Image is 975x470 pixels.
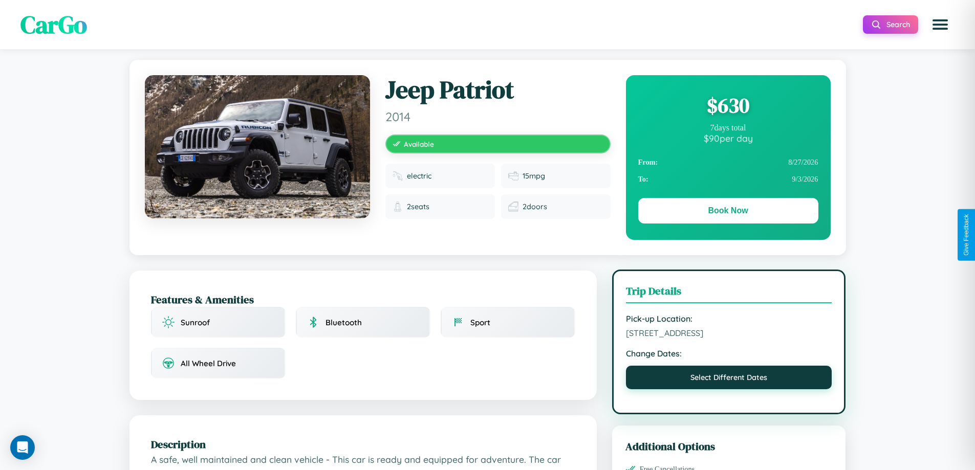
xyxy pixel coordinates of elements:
button: Open menu [926,10,955,39]
div: Give Feedback [963,214,970,256]
strong: Change Dates: [626,348,832,359]
button: Select Different Dates [626,366,832,389]
span: 2014 [385,109,611,124]
span: 2 seats [407,202,429,211]
h3: Trip Details [626,283,832,303]
span: Sunroof [181,318,210,327]
img: Fuel type [393,171,403,181]
h1: Jeep Patriot [385,75,611,105]
span: Sport [470,318,490,327]
div: $ 630 [638,92,818,119]
span: electric [407,171,431,181]
strong: To: [638,175,648,184]
span: CarGo [20,8,87,41]
h3: Additional Options [625,439,833,454]
div: $ 90 per day [638,132,818,144]
button: Search [863,15,918,34]
span: 2 doors [523,202,547,211]
img: Seats [393,202,403,212]
span: 15 mpg [523,171,545,181]
span: Search [886,20,910,29]
img: Jeep Patriot 2014 [145,75,370,218]
span: [STREET_ADDRESS] [626,328,832,338]
strong: Pick-up Location: [626,314,832,324]
strong: From: [638,158,658,167]
div: Open Intercom Messenger [10,435,35,460]
div: 7 days total [638,123,818,132]
h2: Description [151,437,575,452]
span: Available [404,140,434,148]
h2: Features & Amenities [151,292,575,307]
button: Book Now [638,198,818,223]
div: 8 / 27 / 2026 [638,154,818,171]
img: Doors [508,202,518,212]
div: 9 / 3 / 2026 [638,171,818,188]
img: Fuel efficiency [508,171,518,181]
span: Bluetooth [326,318,362,327]
span: All Wheel Drive [181,359,236,368]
